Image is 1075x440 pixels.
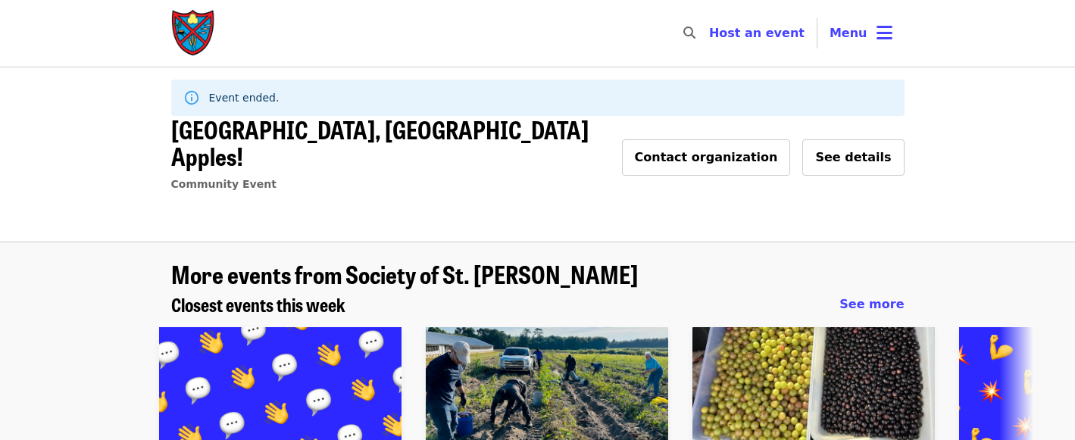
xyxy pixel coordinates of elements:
[709,26,805,40] a: Host an event
[817,15,905,51] button: Toggle account menu
[635,150,778,164] span: Contact organization
[815,150,891,164] span: See details
[877,22,892,44] i: bars icon
[171,178,277,190] a: Community Event
[839,295,904,314] a: See more
[171,256,638,292] span: More events from Society of St. [PERSON_NAME]
[683,26,695,40] i: search icon
[171,294,345,316] a: Closest events this week
[705,15,717,51] input: Search
[839,297,904,311] span: See more
[171,9,217,58] img: Society of St. Andrew - Home
[171,111,589,173] span: [GEOGRAPHIC_DATA], [GEOGRAPHIC_DATA] Apples!
[171,291,345,317] span: Closest events this week
[830,26,867,40] span: Menu
[209,92,280,104] span: Event ended.
[622,139,791,176] button: Contact organization
[802,139,904,176] button: See details
[159,294,917,316] div: Closest events this week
